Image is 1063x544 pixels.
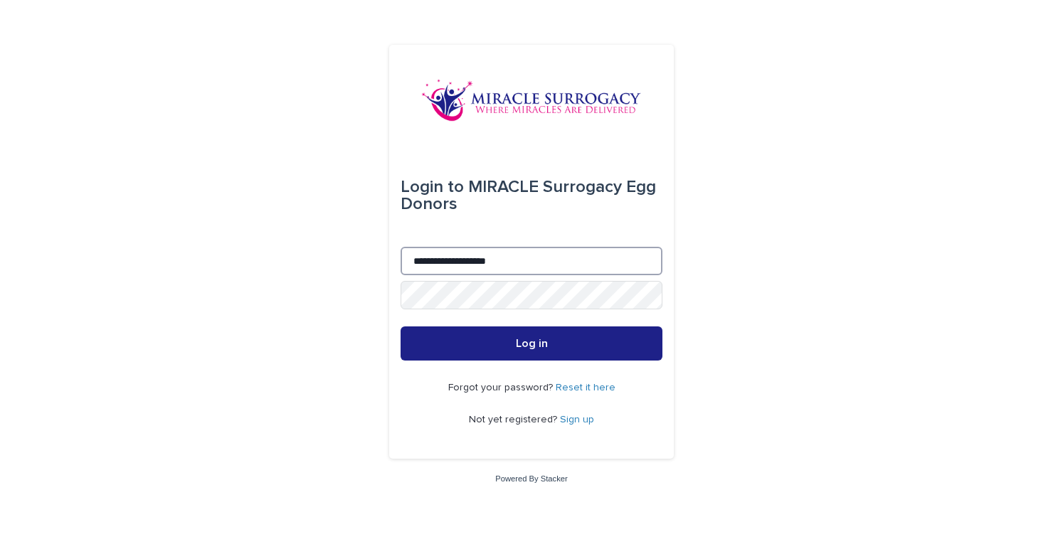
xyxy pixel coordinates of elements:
[421,79,642,122] img: OiFFDOGZQuirLhrlO1ag
[556,383,615,393] a: Reset it here
[401,167,662,224] div: MIRACLE Surrogacy Egg Donors
[401,178,464,196] span: Login to
[495,474,567,483] a: Powered By Stacker
[469,415,560,425] span: Not yet registered?
[448,383,556,393] span: Forgot your password?
[401,326,662,361] button: Log in
[560,415,594,425] a: Sign up
[516,338,548,349] span: Log in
